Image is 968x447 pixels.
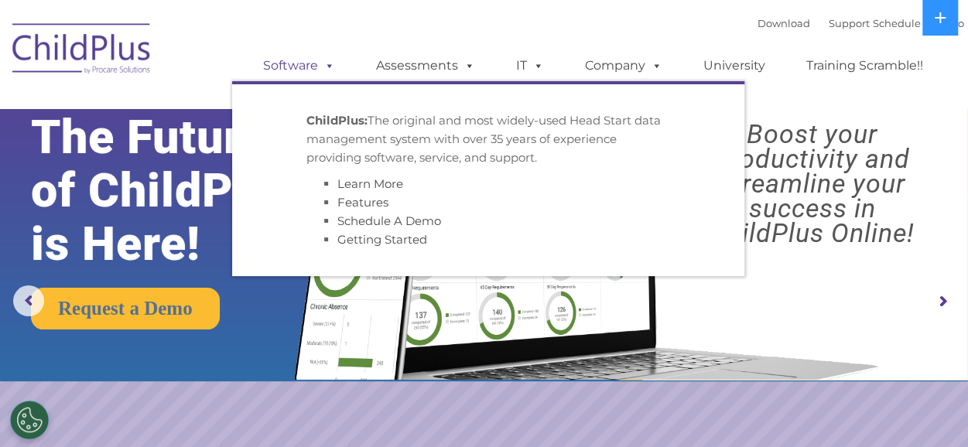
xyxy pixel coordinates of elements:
[337,232,427,247] a: Getting Started
[10,401,49,439] button: Cookies Settings
[248,50,351,81] a: Software
[829,17,870,29] a: Support
[31,288,220,329] a: Request a Demo
[31,111,340,271] rs-layer: The Future of ChildPlus is Here!
[501,50,559,81] a: IT
[873,17,964,29] a: Schedule A Demo
[306,113,368,128] strong: ChildPlus:
[669,121,956,245] rs-layer: Boost your productivity and streamline your success in ChildPlus Online!
[337,195,388,210] a: Features
[337,213,441,228] a: Schedule A Demo
[306,111,670,167] p: The original and most widely-used Head Start data management system with over 35 years of experie...
[791,50,939,81] a: Training Scramble!!
[758,17,810,29] a: Download
[361,50,491,81] a: Assessments
[570,50,678,81] a: Company
[215,165,281,177] span: Phone number
[5,12,159,90] img: ChildPlus by Procare Solutions
[688,50,781,81] a: University
[337,176,403,191] a: Learn More
[758,17,964,29] font: |
[215,102,262,114] span: Last name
